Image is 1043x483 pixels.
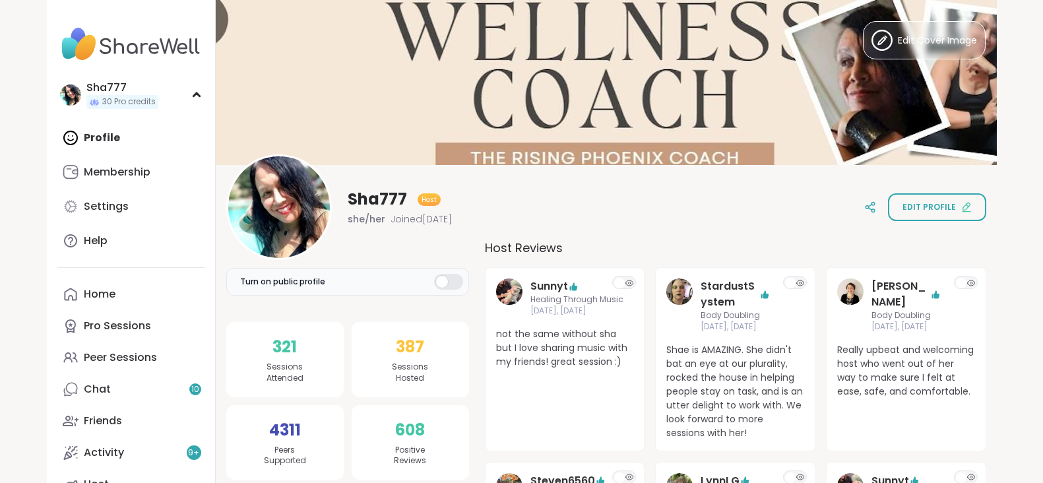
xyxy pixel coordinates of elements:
[57,278,205,310] a: Home
[701,310,770,321] span: Body Doubling
[888,193,986,221] button: Edit profile
[84,234,108,248] div: Help
[348,212,385,226] span: she/her
[871,310,941,321] span: Body Doubling
[84,319,151,333] div: Pro Sessions
[496,278,522,305] img: Sunnyt
[240,276,325,288] span: Turn on public profile
[391,212,452,226] span: Joined [DATE]
[86,80,158,95] div: Sha777
[394,445,426,467] span: Positive Reviews
[60,84,81,106] img: Sha777
[57,156,205,188] a: Membership
[348,189,407,210] span: Sha777
[530,294,623,306] span: Healing Through Music
[102,96,156,108] span: 30 Pro credits
[422,195,437,205] span: Host
[57,225,205,257] a: Help
[701,321,770,333] span: [DATE], [DATE]
[666,278,693,305] img: StardustSystem
[264,445,306,467] span: Peers Supported
[57,21,205,67] img: ShareWell Nav Logo
[57,191,205,222] a: Settings
[666,278,693,333] a: StardustSystem
[837,278,864,305] img: Jenne
[191,384,199,395] span: 10
[57,405,205,437] a: Friends
[84,287,115,302] div: Home
[395,418,425,442] span: 608
[666,343,804,440] span: Shae is AMAZING. She didn't bat an eye at our plurality, rocked the house in helping people stay ...
[530,306,623,317] span: [DATE], [DATE]
[84,382,111,397] div: Chat
[396,335,424,359] span: 387
[871,321,941,333] span: [DATE], [DATE]
[392,362,428,384] span: Sessions Hosted
[84,350,157,365] div: Peer Sessions
[57,342,205,373] a: Peer Sessions
[871,278,930,310] a: [PERSON_NAME]
[228,156,330,258] img: Sha777
[272,335,297,359] span: 321
[84,199,129,214] div: Settings
[496,327,634,369] span: not the same without sha but I love sharing music with my friends! great session :)
[84,165,150,179] div: Membership
[188,447,199,459] span: 9 +
[57,437,205,468] a: Activity9+
[57,373,205,405] a: Chat10
[837,278,864,333] a: Jenne
[267,362,303,384] span: Sessions Attended
[57,310,205,342] a: Pro Sessions
[863,21,986,59] button: Edit Cover Image
[701,278,759,310] a: StardustSystem
[84,445,124,460] div: Activity
[898,34,977,48] span: Edit Cover Image
[84,414,122,428] div: Friends
[269,418,301,442] span: 4311
[496,278,522,317] a: Sunnyt
[902,201,956,213] span: Edit profile
[530,278,568,294] a: Sunnyt
[837,343,975,399] span: Really upbeat and welcoming host who went out of her way to make sure I felt at ease, safe, and c...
